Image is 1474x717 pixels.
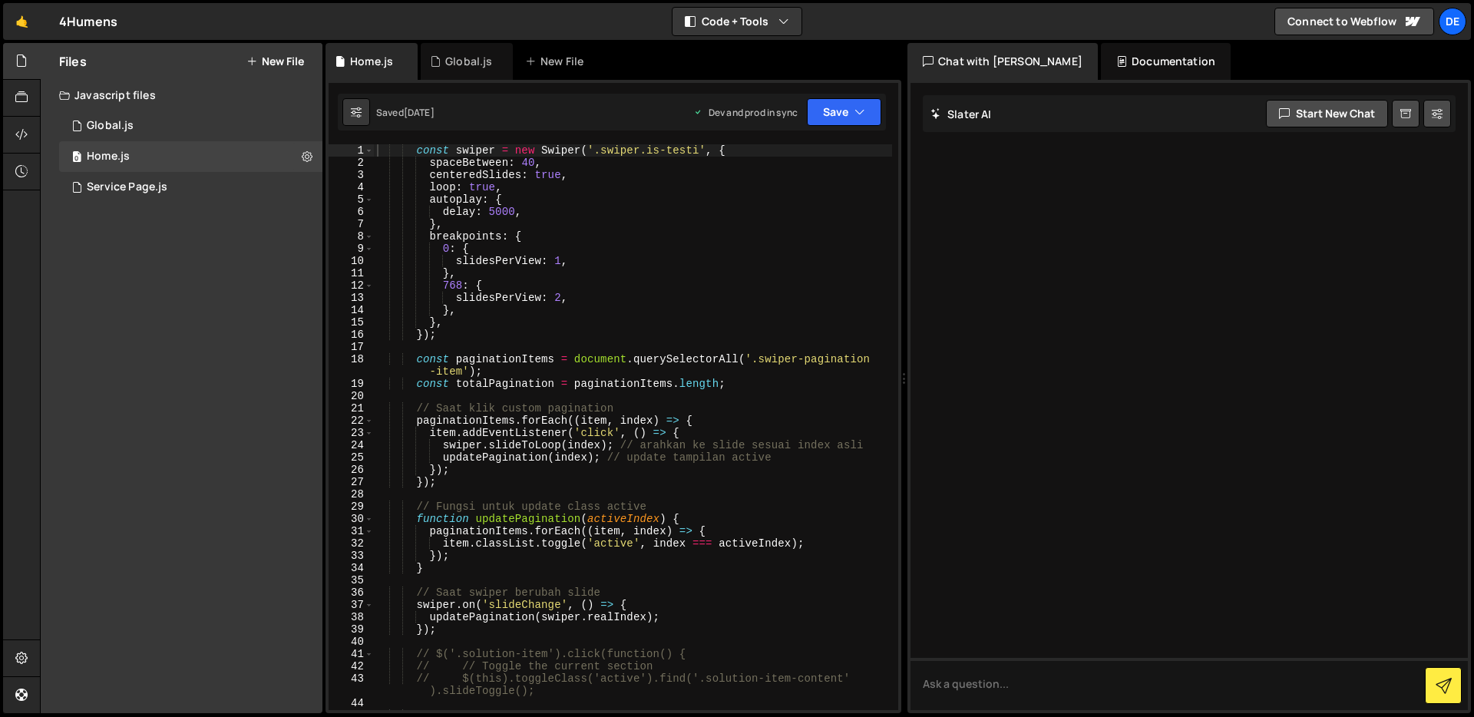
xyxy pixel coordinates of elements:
[329,292,374,304] div: 13
[41,80,322,111] div: Javascript files
[329,181,374,193] div: 4
[329,636,374,648] div: 40
[930,107,992,121] h2: Slater AI
[329,267,374,279] div: 11
[329,611,374,623] div: 38
[350,54,393,69] div: Home.js
[329,623,374,636] div: 39
[329,378,374,390] div: 19
[329,562,374,574] div: 34
[329,316,374,329] div: 15
[329,660,374,672] div: 42
[329,427,374,439] div: 23
[376,106,435,119] div: Saved
[72,152,81,164] span: 0
[329,329,374,341] div: 16
[329,586,374,599] div: 36
[907,43,1098,80] div: Chat with [PERSON_NAME]
[329,464,374,476] div: 26
[59,172,322,203] div: 16379/44318.js
[329,390,374,402] div: 20
[1274,8,1434,35] a: Connect to Webflow
[329,402,374,415] div: 21
[329,206,374,218] div: 6
[329,672,374,697] div: 43
[59,53,87,70] h2: Files
[87,150,130,164] div: Home.js
[329,550,374,562] div: 33
[329,599,374,611] div: 37
[59,141,322,172] div: 16379/44317.js
[329,304,374,316] div: 14
[329,439,374,451] div: 24
[329,513,374,525] div: 30
[329,193,374,206] div: 5
[329,451,374,464] div: 25
[87,119,134,133] div: Global.js
[59,111,322,141] div: 16379/44316.js
[329,243,374,255] div: 9
[1266,100,1388,127] button: Start new chat
[87,180,167,194] div: Service Page.js
[329,230,374,243] div: 8
[329,353,374,378] div: 18
[3,3,41,40] a: 🤙
[329,169,374,181] div: 3
[1101,43,1231,80] div: Documentation
[329,157,374,169] div: 2
[807,98,881,126] button: Save
[329,525,374,537] div: 31
[329,279,374,292] div: 12
[445,54,492,69] div: Global.js
[329,488,374,501] div: 28
[59,12,117,31] div: 4Humens
[329,476,374,488] div: 27
[525,54,590,69] div: New File
[673,8,801,35] button: Code + Tools
[246,55,304,68] button: New File
[329,255,374,267] div: 10
[329,697,374,709] div: 44
[329,648,374,660] div: 41
[693,106,798,119] div: Dev and prod in sync
[329,341,374,353] div: 17
[329,144,374,157] div: 1
[404,106,435,119] div: [DATE]
[329,501,374,513] div: 29
[329,574,374,586] div: 35
[1439,8,1466,35] a: De
[329,218,374,230] div: 7
[329,415,374,427] div: 22
[329,537,374,550] div: 32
